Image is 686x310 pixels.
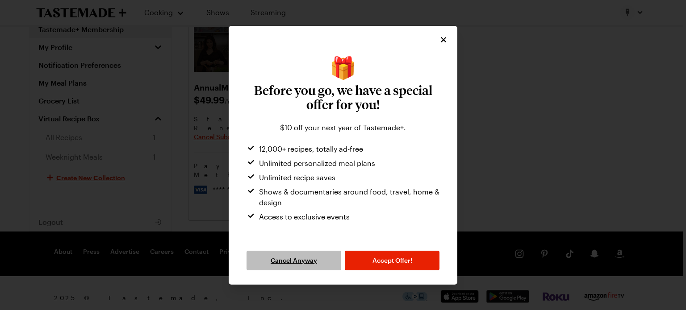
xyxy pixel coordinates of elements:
span: 12,000+ recipes, totally ad-free [259,144,363,154]
span: Cancel Anyway [271,256,317,265]
span: Access to exclusive events [259,211,350,222]
span: Accept Offer! [372,256,412,265]
h3: Before you go, we have a special offer for you! [247,83,439,112]
button: Accept Offer! [345,251,439,270]
span: wrapped present emoji [330,56,356,78]
button: Cancel Anyway [247,251,341,270]
span: Unlimited recipe saves [259,172,335,183]
span: Unlimited personalized meal plans [259,158,375,169]
div: $10 off your next year of Tastemade+. [247,122,439,133]
span: Shows & documentaries around food, travel, home & design [259,186,439,208]
button: Close [439,35,448,45]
